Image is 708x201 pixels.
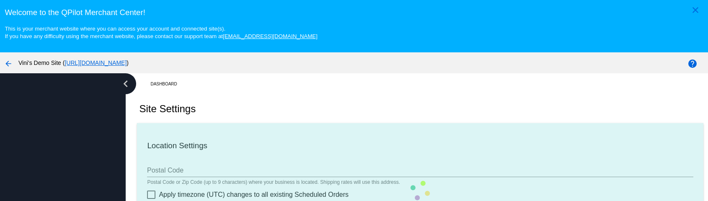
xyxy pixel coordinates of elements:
[139,103,196,115] h2: Site Settings
[150,77,184,90] a: Dashboard
[65,59,127,66] a: [URL][DOMAIN_NAME]
[3,59,13,69] mat-icon: arrow_back
[18,59,129,66] span: Vini's Demo Site ( )
[687,59,698,69] mat-icon: help
[690,5,700,15] mat-icon: close
[119,77,132,90] i: chevron_left
[223,33,318,39] a: [EMAIL_ADDRESS][DOMAIN_NAME]
[5,8,703,17] h3: Welcome to the QPilot Merchant Center!
[5,26,317,39] small: This is your merchant website where you can access your account and connected site(s). If you hav...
